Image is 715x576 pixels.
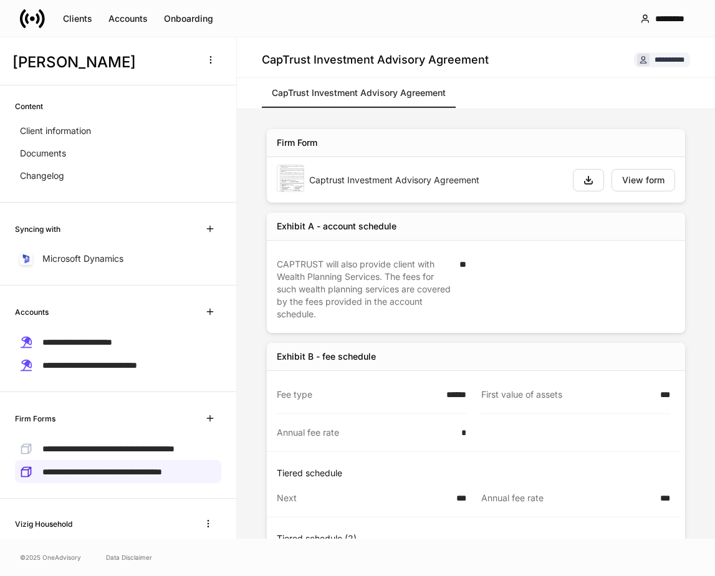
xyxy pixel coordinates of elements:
[277,532,680,545] p: Tiered schedule (2)
[277,426,454,439] div: Annual fee rate
[15,223,60,235] h6: Syncing with
[277,492,449,504] div: Next
[277,467,680,479] p: Tiered schedule
[15,120,221,142] a: Client information
[481,388,653,401] div: First value of assets
[15,100,43,112] h6: Content
[15,306,49,318] h6: Accounts
[108,14,148,23] div: Accounts
[15,142,221,165] a: Documents
[12,52,193,72] h3: [PERSON_NAME]
[277,220,396,233] div: Exhibit A - account schedule
[262,52,489,67] h4: CapTrust Investment Advisory Agreement
[277,350,376,363] div: Exhibit B - fee schedule
[277,137,317,149] div: Firm Form
[164,14,213,23] div: Onboarding
[15,247,221,270] a: Microsoft Dynamics
[262,78,456,108] a: CapTrust Investment Advisory Agreement
[15,518,72,530] h6: Vizig Household
[156,9,221,29] button: Onboarding
[20,125,91,137] p: Client information
[21,254,31,264] img: sIOyOZvWb5kUEAwh5D03bPzsWHrUXBSdsWHDhg8Ma8+nBQBvlija69eFAv+snJUCyn8AqO+ElBnIpgMAAAAASUVORK5CYII=
[15,413,55,425] h6: Firm Forms
[622,176,665,185] div: View form
[63,14,92,23] div: Clients
[106,552,152,562] a: Data Disclaimer
[481,492,653,504] div: Annual fee rate
[42,252,123,265] p: Microsoft Dynamics
[612,169,675,191] button: View form
[20,170,64,182] p: Changelog
[55,9,100,29] button: Clients
[277,388,439,401] div: Fee type
[309,174,563,186] div: Captrust Investment Advisory Agreement
[20,552,81,562] span: © 2025 OneAdvisory
[20,147,66,160] p: Documents
[277,258,452,320] div: CAPTRUST will also provide client with Wealth Planning Services. The fees for such wealth plannin...
[100,9,156,29] button: Accounts
[15,165,221,187] a: Changelog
